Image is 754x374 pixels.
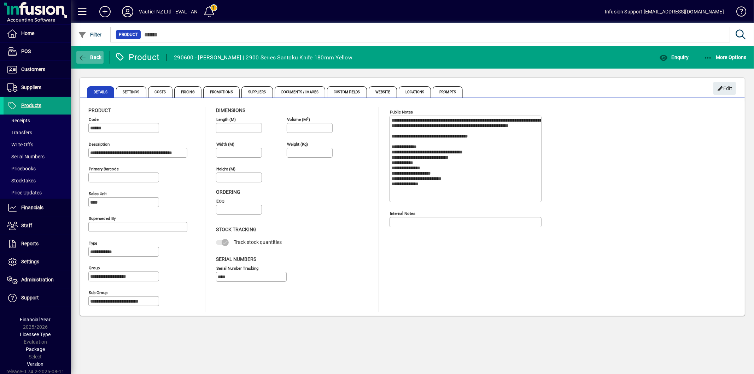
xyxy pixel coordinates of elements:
[7,154,45,159] span: Serial Numbers
[7,130,32,135] span: Transfers
[7,178,36,183] span: Stocktakes
[21,84,41,90] span: Suppliers
[4,115,71,127] a: Receipts
[21,48,31,54] span: POS
[20,332,51,337] span: Licensee Type
[21,223,32,228] span: Staff
[234,239,282,245] span: Track stock quantities
[174,52,352,63] div: 290600 - [PERSON_NAME] | 2900 Series Santoku Knife 180mm Yellow
[390,211,415,216] mat-label: Internal Notes
[26,346,45,352] span: Package
[119,31,138,38] span: Product
[4,271,71,289] a: Administration
[216,166,235,171] mat-label: Height (m)
[21,295,39,300] span: Support
[89,216,116,221] mat-label: Superseded by
[307,116,309,120] sup: 3
[287,142,308,147] mat-label: Weight (Kg)
[148,86,173,98] span: Costs
[390,110,413,115] mat-label: Public Notes
[174,86,201,98] span: Pricing
[275,86,326,98] span: Documents / Images
[704,54,747,60] span: More Options
[216,265,258,270] mat-label: Serial Number tracking
[717,83,732,94] span: Edit
[203,86,240,98] span: Promotions
[89,117,99,122] mat-label: Code
[216,199,224,204] mat-label: EOQ
[4,151,71,163] a: Serial Numbers
[89,191,107,196] mat-label: Sales unit
[21,259,39,264] span: Settings
[702,51,749,64] button: More Options
[216,256,256,262] span: Serial Numbers
[4,25,71,42] a: Home
[605,6,724,17] div: Infusion Support [EMAIL_ADDRESS][DOMAIN_NAME]
[88,107,111,113] span: Product
[21,205,43,210] span: Financials
[241,86,273,98] span: Suppliers
[7,118,30,123] span: Receipts
[4,199,71,217] a: Financials
[4,217,71,235] a: Staff
[21,103,41,108] span: Products
[27,361,44,367] span: Version
[4,43,71,60] a: POS
[4,61,71,78] a: Customers
[21,277,54,282] span: Administration
[116,5,139,18] button: Profile
[116,86,146,98] span: Settings
[4,175,71,187] a: Stocktakes
[216,189,240,195] span: Ordering
[4,253,71,271] a: Settings
[115,52,160,63] div: Product
[139,6,198,17] div: Vautier NZ Ltd - EVAL - AN
[7,142,33,147] span: Write Offs
[216,227,257,232] span: Stock Tracking
[4,139,71,151] a: Write Offs
[433,86,463,98] span: Prompts
[89,166,119,171] mat-label: Primary barcode
[216,117,236,122] mat-label: Length (m)
[327,86,367,98] span: Custom Fields
[659,54,689,60] span: Enquiry
[369,86,397,98] span: Website
[21,30,34,36] span: Home
[87,86,114,98] span: Details
[89,290,107,295] mat-label: Sub group
[4,187,71,199] a: Price Updates
[4,235,71,253] a: Reports
[4,289,71,307] a: Support
[657,51,690,64] button: Enquiry
[4,127,71,139] a: Transfers
[89,241,97,246] mat-label: Type
[7,166,36,171] span: Pricebooks
[731,1,745,24] a: Knowledge Base
[4,163,71,175] a: Pricebooks
[71,51,110,64] app-page-header-button: Back
[94,5,116,18] button: Add
[4,79,71,97] a: Suppliers
[20,317,51,322] span: Financial Year
[7,190,42,195] span: Price Updates
[78,32,102,37] span: Filter
[76,28,104,41] button: Filter
[287,117,310,122] mat-label: Volume (m )
[713,82,736,95] button: Edit
[216,107,245,113] span: Dimensions
[21,66,45,72] span: Customers
[76,51,104,64] button: Back
[21,241,39,246] span: Reports
[89,142,110,147] mat-label: Description
[399,86,431,98] span: Locations
[78,54,102,60] span: Back
[89,265,100,270] mat-label: Group
[216,142,234,147] mat-label: Width (m)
